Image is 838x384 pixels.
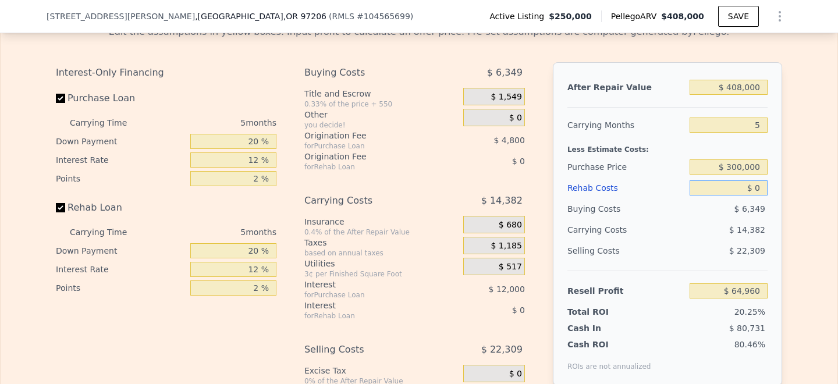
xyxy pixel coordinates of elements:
div: you decide! [304,120,459,130]
div: Total ROI [567,306,640,318]
span: $408,000 [661,12,704,21]
div: for Rehab Loan [304,311,434,321]
span: [STREET_ADDRESS][PERSON_NAME] [47,10,195,22]
span: $ 14,382 [729,225,765,234]
div: Points [56,279,186,297]
span: , OR 97206 [283,12,326,21]
span: $ 4,800 [493,136,524,145]
div: Buying Costs [567,198,685,219]
div: Excise Tax [304,365,459,376]
div: Cash ROI [567,339,651,350]
span: $ 6,349 [734,204,765,214]
div: Carrying Costs [567,219,640,240]
div: Interest Rate [56,260,186,279]
button: SAVE [718,6,759,27]
div: Taxes [304,237,459,248]
div: Insurance [304,216,459,227]
span: $ 22,309 [729,246,765,255]
span: $ 680 [499,220,522,230]
div: Carrying Time [70,223,145,241]
span: $ 517 [499,262,522,272]
div: Origination Fee [304,130,434,141]
span: $ 1,549 [491,92,521,102]
div: Carrying Months [567,115,685,136]
span: 20.25% [734,307,765,317]
span: $ 22,309 [481,339,523,360]
div: Selling Costs [567,240,685,261]
div: Rehab Costs [567,177,685,198]
label: Rehab Loan [56,197,186,218]
span: RMLS [332,12,354,21]
div: based on annual taxes [304,248,459,258]
span: Active Listing [489,10,549,22]
div: 0.33% of the price + 550 [304,99,459,109]
div: Down Payment [56,241,186,260]
div: Interest-Only Financing [56,62,276,83]
div: for Rehab Loan [304,162,434,172]
span: # 104565699 [357,12,410,21]
div: Purchase Price [567,157,685,177]
div: Less Estimate Costs: [567,136,768,157]
div: 5 months [150,223,276,241]
span: $ 0 [512,157,525,166]
button: Show Options [768,5,791,28]
span: $ 0 [512,305,525,315]
div: Carrying Time [70,113,145,132]
div: Resell Profit [567,280,685,301]
div: Selling Costs [304,339,434,360]
span: 80.46% [734,340,765,349]
div: 5 months [150,113,276,132]
div: Title and Escrow [304,88,459,99]
span: Pellego ARV [611,10,662,22]
span: $ 6,349 [487,62,523,83]
span: $ 0 [509,113,522,123]
div: Origination Fee [304,151,434,162]
div: 0.4% of the After Repair Value [304,227,459,237]
div: ( ) [329,10,413,22]
div: Utilities [304,258,459,269]
span: $250,000 [549,10,592,22]
div: Interest [304,279,434,290]
div: Interest Rate [56,151,186,169]
div: Buying Costs [304,62,434,83]
input: Purchase Loan [56,94,65,103]
span: $ 80,731 [729,323,765,333]
span: $ 1,185 [491,241,521,251]
div: Interest [304,300,434,311]
div: Cash In [567,322,640,334]
div: Points [56,169,186,188]
div: 3¢ per Finished Square Foot [304,269,459,279]
span: $ 0 [509,369,522,379]
div: After Repair Value [567,77,685,98]
span: $ 12,000 [489,285,525,294]
input: Rehab Loan [56,203,65,212]
div: ROIs are not annualized [567,350,651,371]
div: Other [304,109,459,120]
label: Purchase Loan [56,88,186,109]
span: , [GEOGRAPHIC_DATA] [195,10,326,22]
span: $ 14,382 [481,190,523,211]
div: for Purchase Loan [304,290,434,300]
div: Down Payment [56,132,186,151]
div: for Purchase Loan [304,141,434,151]
div: Carrying Costs [304,190,434,211]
